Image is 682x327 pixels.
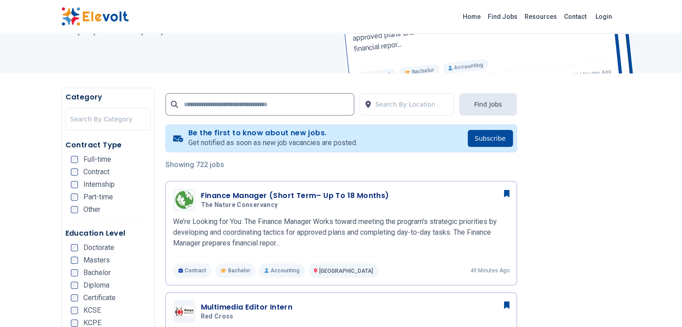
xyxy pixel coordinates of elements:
[83,257,110,264] span: Masters
[71,257,78,264] input: Masters
[173,189,509,278] a: The Nature ConservancyFinance Manager (Short Term– Up To 18 Months)The Nature ConservancyWe’re Lo...
[71,307,78,314] input: KCSE
[201,190,389,201] h3: Finance Manager (Short Term– Up To 18 Months)
[71,194,78,201] input: Part-time
[83,294,116,301] span: Certificate
[173,216,509,249] p: We’re Looking for You: The Finance Manager Works toward meeting the program's strategic prioritie...
[259,263,305,278] p: Accounting
[65,140,151,151] h5: Contract Type
[228,267,250,274] span: Bachelor
[175,306,193,316] img: Red cross
[560,9,590,24] a: Contact
[71,282,78,289] input: Diploma
[83,269,111,276] span: Bachelor
[83,319,101,327] span: KCPE
[468,130,513,147] button: Subscribe
[65,228,151,239] h5: Education Level
[173,263,212,278] p: Contract
[65,92,151,103] h5: Category
[83,206,100,213] span: Other
[71,244,78,251] input: Doctorate
[71,206,78,213] input: Other
[165,159,517,170] p: Showing 722 jobs
[71,294,78,301] input: Certificate
[201,201,278,209] span: The Nature Conservancy
[201,302,293,313] h3: Multimedia Editor Intern
[71,269,78,276] input: Bachelor
[484,9,521,24] a: Find Jobs
[590,8,617,26] a: Login
[188,138,357,148] p: Get notified as soon as new job vacancies are posted.
[83,282,109,289] span: Diploma
[319,268,373,274] span: [GEOGRAPHIC_DATA]
[83,156,111,163] span: Full-time
[71,156,78,163] input: Full-time
[83,168,109,176] span: Contract
[83,181,115,188] span: Internship
[83,244,114,251] span: Doctorate
[83,194,113,201] span: Part-time
[470,267,509,274] p: 49 minutes ago
[71,181,78,188] input: Internship
[459,93,517,116] button: Find Jobs
[201,313,234,321] span: Red cross
[188,129,357,138] h4: Be the first to know about new jobs.
[459,9,484,24] a: Home
[521,9,560,24] a: Resources
[175,191,193,209] img: The Nature Conservancy
[71,168,78,176] input: Contract
[83,307,101,314] span: KCSE
[71,319,78,327] input: KCPE
[61,7,129,26] img: Elevolt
